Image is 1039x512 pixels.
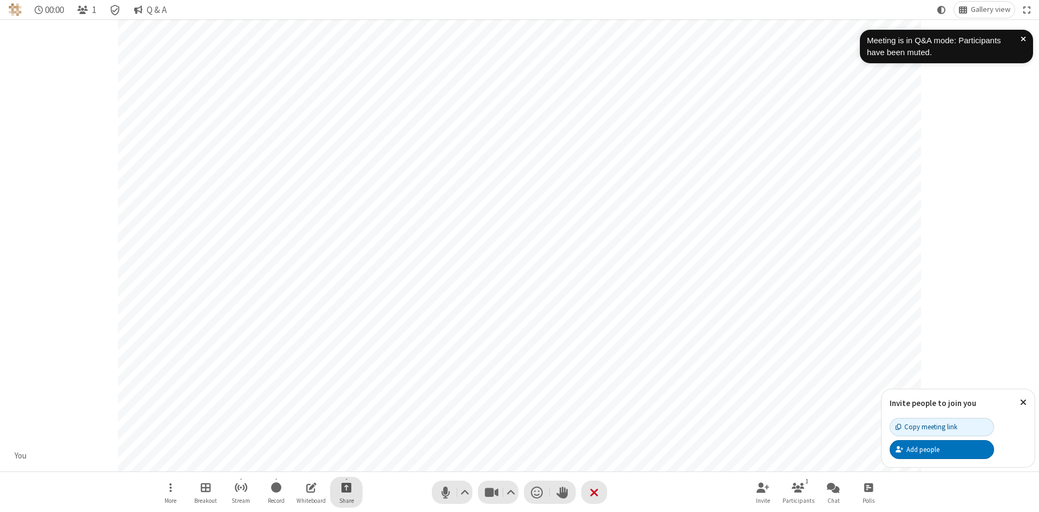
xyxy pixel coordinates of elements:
button: Open participant list [782,477,814,508]
button: Open participant list [73,2,101,18]
button: Manage Breakout Rooms [189,477,222,508]
button: Copy meeting link [890,418,994,436]
span: Participants [782,497,814,504]
label: Invite people to join you [890,398,976,408]
img: QA Selenium DO NOT DELETE OR CHANGE [9,3,22,16]
button: End or leave meeting [581,481,607,504]
span: 1 [92,5,96,15]
button: Change layout [954,2,1015,18]
div: Meeting is in Q&A mode: Participants have been muted. [867,35,1021,59]
span: Chat [827,497,840,504]
button: Mute (Alt+A) [432,481,472,504]
button: Open chat [817,477,850,508]
span: Polls [863,497,874,504]
span: Gallery view [971,5,1010,14]
button: Open poll [852,477,885,508]
span: Share [339,497,354,504]
button: Open menu [154,477,187,508]
button: Raise hand [550,481,576,504]
span: Invite [756,497,770,504]
div: 1 [803,476,812,486]
button: Fullscreen [1019,2,1035,18]
button: Using system theme [933,2,950,18]
div: You [11,450,31,462]
span: Record [268,497,285,504]
button: Start recording [260,477,292,508]
button: Audio settings [458,481,472,504]
span: Whiteboard [297,497,326,504]
button: Stop video (Alt+V) [478,481,518,504]
button: Add people [890,440,994,458]
span: Stream [232,497,250,504]
button: Open shared whiteboard [295,477,327,508]
span: Q & A [147,5,167,15]
button: Start streaming [225,477,257,508]
div: Copy meeting link [896,422,957,432]
div: Meeting details Encryption enabled [105,2,126,18]
span: Breakout [194,497,217,504]
span: 00:00 [45,5,64,15]
button: Q & A [129,2,171,18]
button: Send a reaction [524,481,550,504]
button: Close popover [1012,389,1035,416]
button: Start sharing [330,477,363,508]
button: Video setting [504,481,518,504]
button: Invite participants (Alt+I) [747,477,779,508]
span: More [165,497,176,504]
div: Timer [30,2,69,18]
